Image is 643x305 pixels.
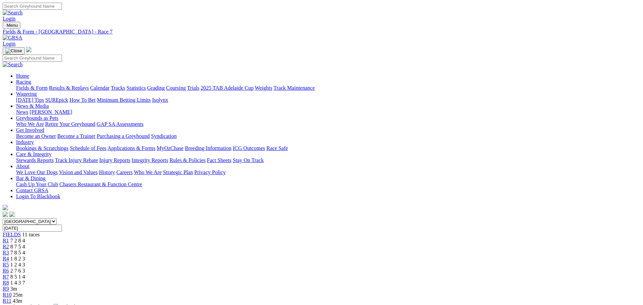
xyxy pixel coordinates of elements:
[16,97,635,103] div: Wagering
[187,85,199,91] a: Trials
[16,109,635,115] div: News & Media
[194,169,226,175] a: Privacy Policy
[55,157,98,163] a: Track Injury Rebate
[127,85,146,91] a: Statistics
[16,115,58,121] a: Greyhounds as Pets
[70,97,96,103] a: How To Bet
[10,244,25,249] span: 8 7 5 4
[16,163,29,169] a: About
[16,127,44,133] a: Get Involved
[3,225,62,232] input: Select date
[16,85,48,91] a: Fields & Form
[134,169,162,175] a: Who We Are
[16,175,46,181] a: Bar & Dining
[16,181,58,187] a: Cash Up Your Club
[16,73,29,79] a: Home
[3,41,15,47] a: Login
[49,85,89,91] a: Results & Replays
[3,250,9,255] a: R3
[16,103,49,109] a: News & Media
[16,85,635,91] div: Racing
[108,145,155,151] a: Applications & Forms
[90,85,110,91] a: Calendar
[3,10,23,16] img: Search
[16,157,635,163] div: Care & Integrity
[274,85,315,91] a: Track Maintenance
[16,145,68,151] a: Bookings & Scratchings
[166,85,186,91] a: Coursing
[3,55,62,62] input: Search
[16,169,58,175] a: We Love Our Dogs
[157,145,184,151] a: MyOzChase
[3,244,9,249] a: R2
[29,109,72,115] a: [PERSON_NAME]
[16,169,635,175] div: About
[3,22,20,29] button: Toggle navigation
[255,85,272,91] a: Weights
[3,298,11,304] a: R11
[59,181,142,187] a: Chasers Restaurant & Function Centre
[3,62,23,68] img: Search
[10,250,25,255] span: 7 8 5 4
[10,262,25,268] span: 1 2 4 3
[70,145,106,151] a: Schedule of Fees
[16,187,48,193] a: Contact GRSA
[3,268,9,274] a: R6
[7,23,18,28] span: Menu
[3,262,9,268] a: R5
[26,47,31,52] img: logo-grsa-white.png
[10,280,25,286] span: 1 4 3 7
[16,91,37,97] a: Wagering
[9,212,15,217] img: twitter.svg
[10,238,25,243] span: 7 2 8 4
[111,85,125,91] a: Tracks
[207,157,231,163] a: Fact Sheets
[10,268,25,274] span: 2 7 6 3
[3,280,9,286] a: R8
[266,145,288,151] a: Race Safe
[151,133,176,139] a: Syndication
[169,157,206,163] a: Rules & Policies
[3,16,15,21] a: Login
[3,3,62,10] input: Search
[10,256,25,261] span: 1 8 2 3
[132,157,168,163] a: Integrity Reports
[3,205,8,210] img: logo-grsa-white.png
[3,292,12,298] a: R10
[116,169,133,175] a: Careers
[3,232,21,237] a: FIELDS
[97,121,144,127] a: GAP SA Assessments
[3,256,9,261] a: R4
[3,47,25,55] button: Toggle navigation
[16,133,635,139] div: Get Involved
[16,121,44,127] a: Who We Are
[10,286,17,292] span: 3m
[22,232,40,237] span: 11 races
[185,145,231,151] a: Breeding Information
[16,145,635,151] div: Industry
[16,79,31,85] a: Racing
[16,157,54,163] a: Stewards Reports
[13,292,22,298] span: 25m
[16,181,635,187] div: Bar & Dining
[3,238,9,243] a: R1
[233,157,264,163] a: Stay On Track
[16,151,52,157] a: Care & Integrity
[147,85,165,91] a: Grading
[3,274,9,280] a: R7
[16,133,56,139] a: Become an Owner
[99,169,115,175] a: History
[16,97,44,103] a: [DATE] Tips
[152,97,168,103] a: Isolynx
[3,29,635,35] a: Fields & Form - [GEOGRAPHIC_DATA] - Race 7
